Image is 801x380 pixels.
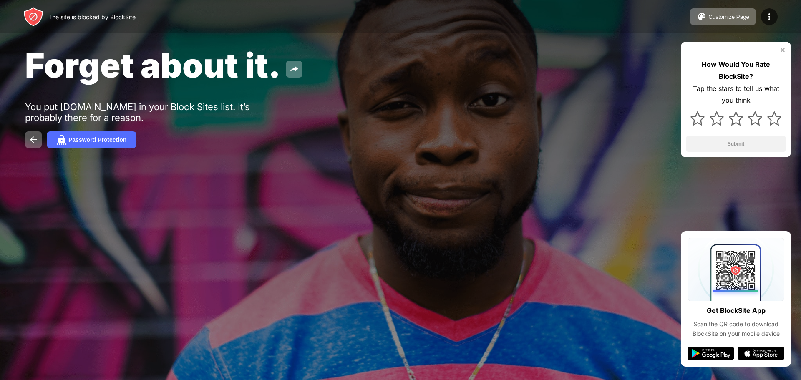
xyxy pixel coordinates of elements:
[688,320,784,338] div: Scan the QR code to download BlockSite on your mobile device
[779,47,786,53] img: rate-us-close.svg
[729,111,743,126] img: star.svg
[686,83,786,107] div: Tap the stars to tell us what you think
[690,111,705,126] img: star.svg
[686,58,786,83] div: How Would You Rate BlockSite?
[748,111,762,126] img: star.svg
[25,101,283,123] div: You put [DOMAIN_NAME] in your Block Sites list. It’s probably there for a reason.
[690,8,756,25] button: Customize Page
[23,7,43,27] img: header-logo.svg
[710,111,724,126] img: star.svg
[764,12,774,22] img: menu-icon.svg
[708,14,749,20] div: Customize Page
[289,64,299,74] img: share.svg
[47,131,136,148] button: Password Protection
[688,238,784,301] img: qrcode.svg
[767,111,781,126] img: star.svg
[707,305,766,317] div: Get BlockSite App
[48,13,136,20] div: The site is blocked by BlockSite
[686,136,786,152] button: Submit
[688,347,734,360] img: google-play.svg
[738,347,784,360] img: app-store.svg
[57,135,67,145] img: password.svg
[68,136,126,143] div: Password Protection
[28,135,38,145] img: back.svg
[25,45,281,86] span: Forget about it.
[697,12,707,22] img: pallet.svg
